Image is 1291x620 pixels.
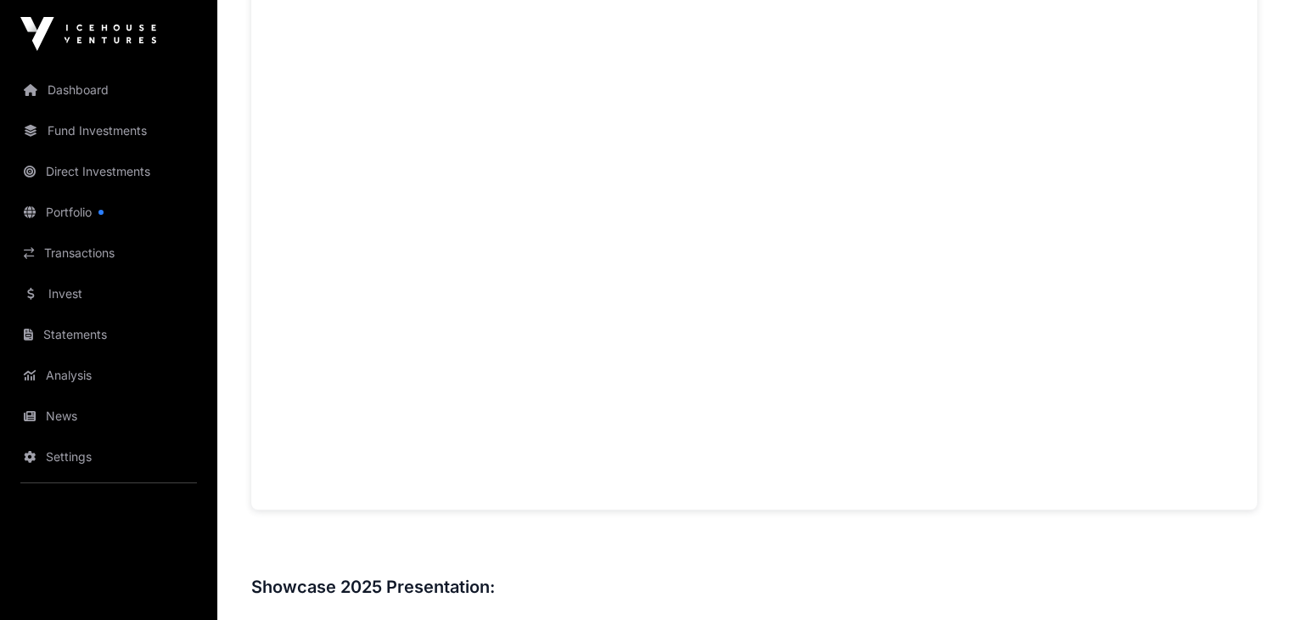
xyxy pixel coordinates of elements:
a: Direct Investments [14,153,204,190]
a: Analysis [14,357,204,394]
a: Invest [14,275,204,313]
h3: Showcase 2025 Presentation: [251,573,1257,600]
a: News [14,397,204,435]
a: Settings [14,438,204,476]
a: Dashboard [14,71,204,109]
a: Transactions [14,234,204,272]
iframe: Chat Widget [1206,538,1291,620]
a: Portfolio [14,194,204,231]
a: Fund Investments [14,112,204,149]
img: Icehouse Ventures Logo [20,17,156,51]
a: Statements [14,316,204,353]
